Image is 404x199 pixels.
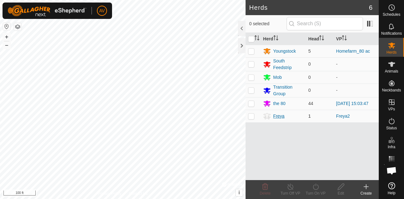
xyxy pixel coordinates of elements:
[236,189,243,196] button: i
[278,190,303,196] div: Turn Off VP
[273,74,282,81] div: Mob
[287,17,363,30] input: Search (S)
[308,49,311,54] span: 5
[379,180,404,197] a: Help
[261,33,306,45] th: Herd
[306,33,334,45] th: Head
[334,33,379,45] th: VP
[385,69,398,73] span: Animals
[260,191,271,196] span: Delete
[336,114,350,119] a: Freya2
[353,190,379,196] div: Create
[334,84,379,97] td: -
[8,5,86,16] img: Gallagher Logo
[334,57,379,71] td: -
[129,191,147,196] a: Contact Us
[384,164,399,168] span: Heatmap
[308,61,311,67] span: 0
[249,20,287,27] span: 0 selected
[273,84,303,97] div: Transition Group
[273,48,296,55] div: Youngstock
[319,36,324,41] p-sorticon: Activate to sort
[386,126,397,130] span: Status
[342,36,347,41] p-sorticon: Activate to sort
[308,75,311,80] span: 0
[308,114,311,119] span: 1
[382,161,401,180] a: Open chat
[334,71,379,84] td: -
[273,113,285,120] div: Freya
[254,36,259,41] p-sorticon: Activate to sort
[388,107,395,111] span: VPs
[98,191,122,196] a: Privacy Policy
[273,36,278,41] p-sorticon: Activate to sort
[383,13,400,16] span: Schedules
[336,101,368,106] a: [DATE] 15:03:47
[308,88,311,93] span: 0
[238,190,240,195] span: i
[3,41,10,49] button: –
[382,88,401,92] span: Neckbands
[14,23,21,31] button: Map Layers
[381,32,402,35] span: Notifications
[99,8,105,14] span: AV
[386,50,396,54] span: Herds
[369,3,372,12] span: 6
[273,100,286,107] div: the 80
[308,101,313,106] span: 44
[3,33,10,41] button: +
[303,190,328,196] div: Turn On VP
[249,4,369,11] h2: Herds
[3,23,10,30] button: Reset Map
[388,191,395,195] span: Help
[273,58,303,71] div: South Feedstrip
[388,145,395,149] span: Infra
[336,49,370,54] a: Homefarm_80 ac
[328,190,353,196] div: Edit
